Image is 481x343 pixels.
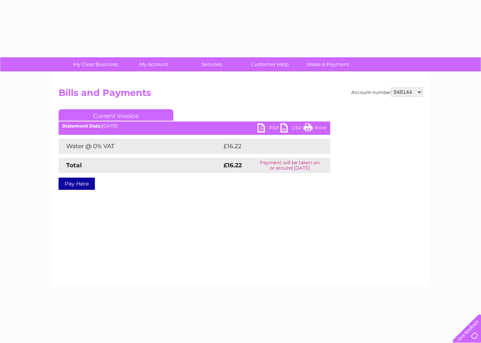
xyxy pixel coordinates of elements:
[59,139,222,154] td: Water @ 0% VAT
[280,123,303,134] a: CSV
[59,87,423,102] h2: Bills and Payments
[122,57,185,71] a: My Account
[249,158,330,173] td: Payment will be taken on or around [DATE]
[62,123,102,129] b: Statement Date:
[59,123,330,129] div: [DATE]
[258,123,280,134] a: PDF
[238,57,302,71] a: Customer Help
[180,57,243,71] a: Services
[223,162,242,169] strong: £16.22
[297,57,360,71] a: Make A Payment
[59,178,95,190] a: Pay Here
[66,162,82,169] strong: Total
[303,123,326,134] a: Print
[59,109,173,121] a: Current Invoice
[64,57,127,71] a: My Clear Business
[222,139,314,154] td: £16.22
[351,87,423,97] div: Account number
